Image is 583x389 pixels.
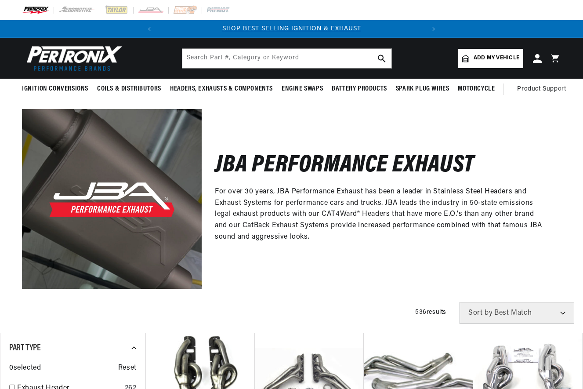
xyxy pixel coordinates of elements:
span: Coils & Distributors [97,84,161,94]
div: 1 of 2 [158,24,425,34]
a: SHOP BEST SELLING IGNITION & EXHAUST [222,25,361,32]
select: Sort by [460,302,574,324]
summary: Engine Swaps [277,79,327,99]
button: search button [372,49,391,68]
summary: Ignition Conversions [22,79,93,99]
button: Translation missing: en.sections.announcements.next_announcement [425,20,442,38]
summary: Coils & Distributors [93,79,166,99]
h2: JBA Performance Exhaust [215,156,474,176]
summary: Spark Plug Wires [391,79,454,99]
input: Search Part #, Category or Keyword [182,49,391,68]
span: Headers, Exhausts & Components [170,84,273,94]
span: Part Type [9,344,40,353]
span: 536 results [415,309,446,316]
summary: Battery Products [327,79,391,99]
button: Translation missing: en.sections.announcements.previous_announcement [141,20,158,38]
span: Reset [118,363,137,374]
span: Add my vehicle [474,54,519,62]
a: Add my vehicle [458,49,523,68]
span: Spark Plug Wires [396,84,449,94]
p: For over 30 years, JBA Performance Exhaust has been a leader in Stainless Steel Headers and Exhau... [215,186,548,243]
span: Engine Swaps [282,84,323,94]
span: Ignition Conversions [22,84,88,94]
span: Motorcycle [458,84,495,94]
summary: Product Support [517,79,570,100]
div: Announcement [158,24,425,34]
img: JBA Performance Exhaust [22,109,202,289]
summary: Motorcycle [453,79,499,99]
img: Pertronix [22,43,123,73]
span: 0 selected [9,363,41,374]
span: Product Support [517,84,566,94]
summary: Headers, Exhausts & Components [166,79,277,99]
span: Sort by [468,309,492,316]
span: Battery Products [332,84,387,94]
